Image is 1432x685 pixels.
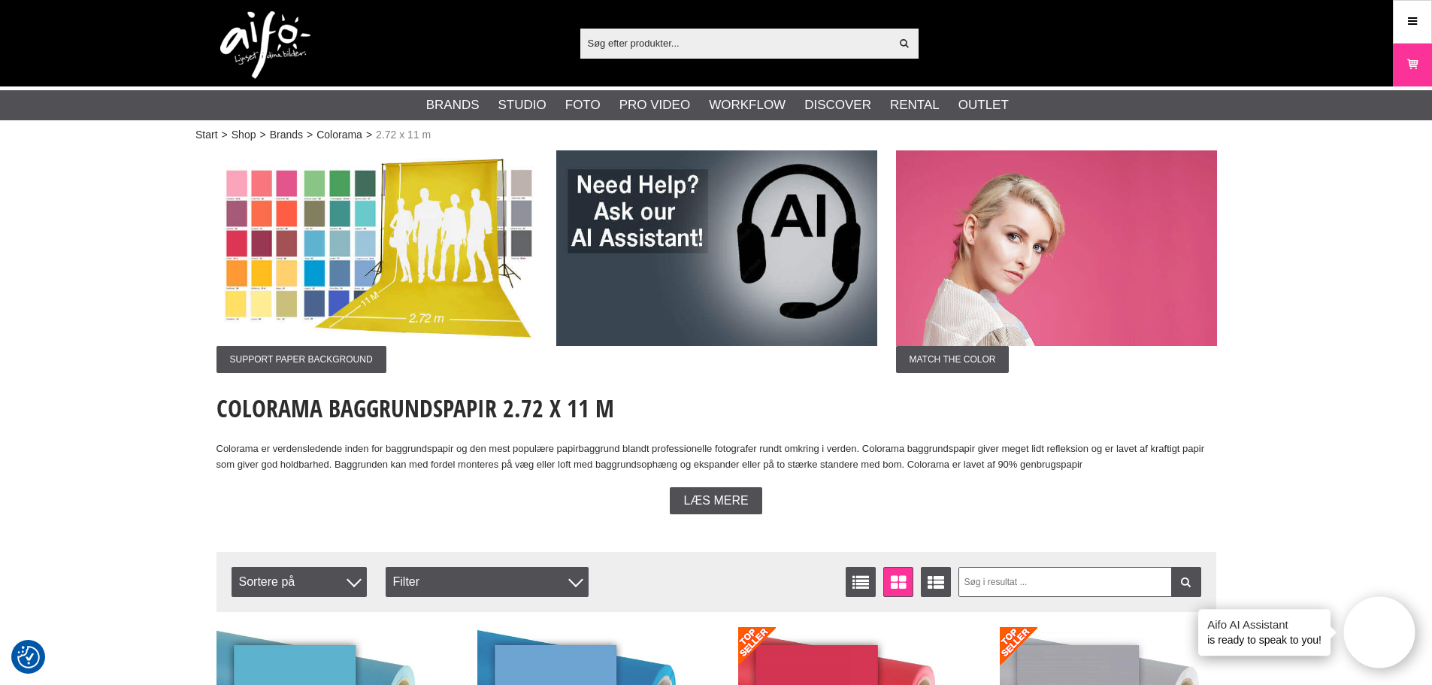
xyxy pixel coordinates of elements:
div: Filter [386,567,589,597]
span: Match the color [896,346,1010,373]
a: Brands [426,95,480,115]
img: Annonce:002 ban-colorama-272x11-001.jpg [896,150,1217,346]
a: Vis liste [846,567,876,597]
span: 2.72 x 11 m [376,127,431,143]
img: Annonce:003 ban-colorama-272x11.jpg [216,150,537,346]
span: Sortere på [232,567,367,597]
a: Colorama [316,127,362,143]
a: Rental [890,95,940,115]
a: Outlet [958,95,1009,115]
button: Samtykkepræferencer [17,644,40,671]
a: Brands [270,127,303,143]
a: Pro Video [619,95,690,115]
img: Revisit consent button [17,646,40,668]
span: Support Paper Background [216,346,386,373]
a: Foto [565,95,601,115]
img: Annonce:007 ban-elin-AIelin-eng.jpg [556,150,877,346]
a: Annonce:003 ban-colorama-272x11.jpgSupport Paper Background [216,150,537,373]
input: Søg i resultat ... [958,567,1201,597]
span: > [307,127,313,143]
img: logo.png [220,11,310,79]
a: Start [195,127,218,143]
a: Studio [498,95,546,115]
a: Workflow [709,95,786,115]
a: Udvid liste [921,567,951,597]
p: Colorama er verdensledende inden for baggrundspapir og den mest populære papirbaggrund blandt pro... [216,441,1216,473]
div: is ready to speak to you! [1198,609,1331,656]
a: Discover [804,95,871,115]
input: Søg efter produkter... [580,32,891,54]
a: Vinduevisning [883,567,913,597]
a: Filtrer [1171,567,1201,597]
span: > [259,127,265,143]
a: Shop [232,127,256,143]
h1: Colorama Baggrundspapir 2.72 x 11 m [216,392,1216,425]
a: Annonce:002 ban-colorama-272x11-001.jpgMatch the color [896,150,1217,373]
span: Læs mere [683,494,748,508]
span: > [366,127,372,143]
h4: Aifo AI Assistant [1207,617,1321,632]
span: > [222,127,228,143]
